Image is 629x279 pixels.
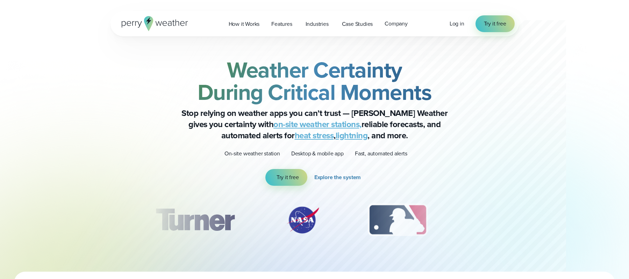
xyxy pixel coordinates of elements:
div: 3 of 12 [361,203,435,237]
p: On-site weather station [224,149,280,158]
p: Fast, automated alerts [355,149,407,158]
span: Case Studies [342,20,373,28]
a: Try it free [476,15,515,32]
a: Explore the system [314,169,364,186]
span: Features [271,20,292,28]
span: Industries [306,20,329,28]
a: How it Works [223,17,266,31]
span: Try it free [277,173,299,182]
div: 2 of 12 [278,203,327,237]
a: heat stress [295,129,334,142]
strong: Weather Certainty During Critical Moments [198,53,432,109]
a: on-site weather stations, [273,118,362,131]
img: PGA.svg [468,203,524,237]
div: slideshow [145,203,484,241]
img: Turner-Construction_1.svg [145,203,244,237]
img: NASA.svg [278,203,327,237]
div: 4 of 12 [468,203,524,237]
span: Explore the system [314,173,361,182]
span: How it Works [229,20,260,28]
a: Try it free [265,169,307,186]
a: lightning [336,129,368,142]
span: Company [385,20,408,28]
div: 1 of 12 [145,203,244,237]
p: Stop relying on weather apps you can’t trust — [PERSON_NAME] Weather gives you certainty with rel... [175,108,455,141]
span: Try it free [484,20,506,28]
p: Desktop & mobile app [291,149,344,158]
img: MLB.svg [361,203,435,237]
a: Case Studies [336,17,379,31]
a: Log in [450,20,464,28]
